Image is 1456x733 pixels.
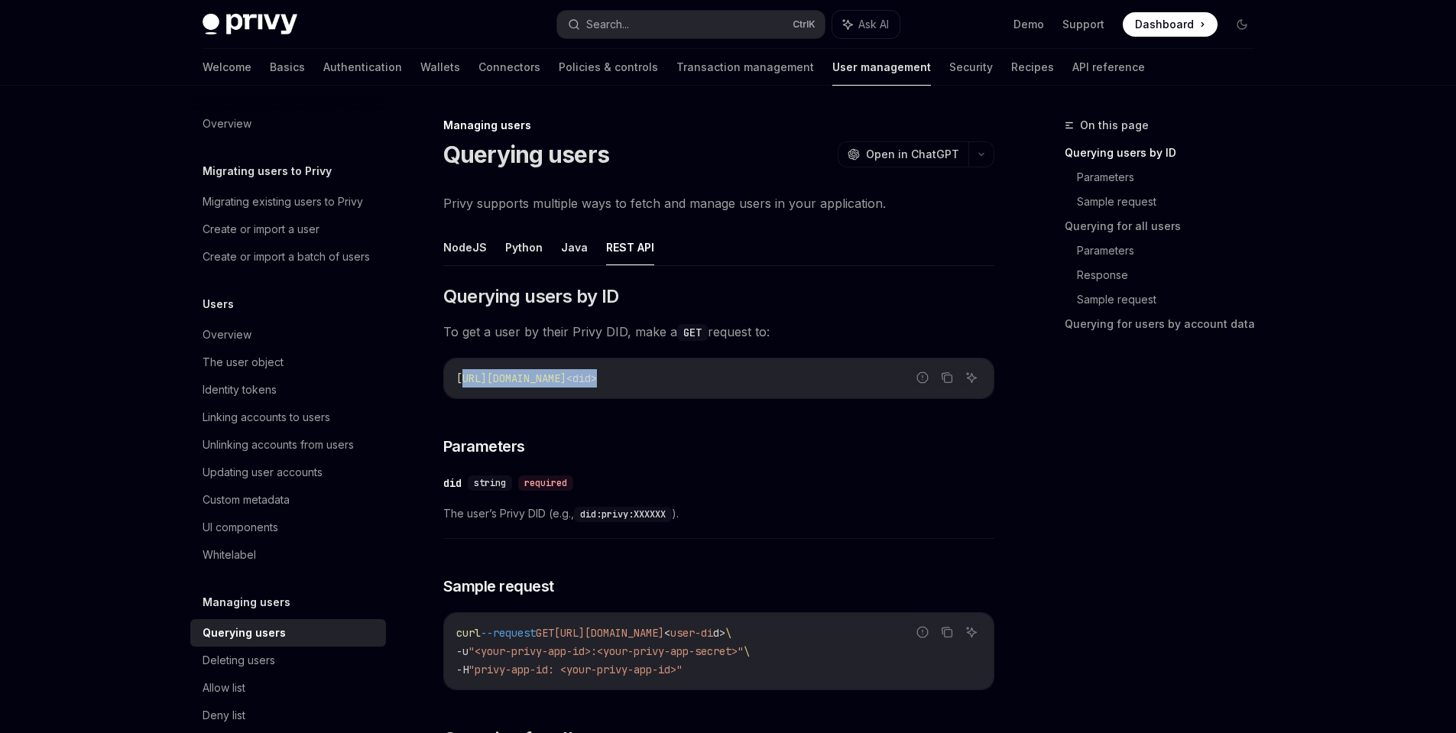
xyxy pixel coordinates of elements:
button: NodeJS [443,229,487,265]
a: Linking accounts to users [190,404,386,431]
button: Copy the contents from the code block [937,622,957,642]
div: Identity tokens [203,381,277,399]
a: Migrating existing users to Privy [190,188,386,216]
div: Custom metadata [203,491,290,509]
span: Ctrl K [793,18,816,31]
div: Migrating existing users to Privy [203,193,363,211]
a: Identity tokens [190,376,386,404]
div: Updating user accounts [203,463,323,482]
h5: Migrating users to Privy [203,162,332,180]
span: "privy-app-id: <your-privy-app-id>" [469,663,683,676]
span: <did> [566,371,597,385]
a: Wallets [420,49,460,86]
button: Search...CtrlK [557,11,825,38]
a: Deny list [190,702,386,729]
span: "<your-privy-app-id>:<your-privy-app-secret>" [469,644,744,658]
div: Querying users [203,624,286,642]
div: Unlinking accounts from users [203,436,354,454]
button: Python [505,229,543,265]
code: GET [677,324,708,341]
span: [URL][DOMAIN_NAME] [554,626,664,640]
div: Create or import a batch of users [203,248,370,266]
div: The user object [203,353,284,371]
span: < [664,626,670,640]
a: Querying for all users [1065,214,1266,238]
a: Basics [270,49,305,86]
button: Java [561,229,588,265]
div: Deny list [203,706,245,725]
a: Custom metadata [190,486,386,514]
span: \ [725,626,731,640]
a: Authentication [323,49,402,86]
a: API reference [1072,49,1145,86]
button: Report incorrect code [913,622,932,642]
button: REST API [606,229,654,265]
span: Dashboard [1135,17,1194,32]
a: Response [1077,263,1266,287]
a: Updating user accounts [190,459,386,486]
span: Ask AI [858,17,889,32]
span: Parameters [443,436,525,457]
span: GET [536,626,554,640]
div: Deleting users [203,651,275,670]
a: Dashboard [1123,12,1218,37]
a: Create or import a batch of users [190,243,386,271]
button: Ask AI [832,11,900,38]
a: Overview [190,110,386,138]
span: [URL][DOMAIN_NAME] [456,371,566,385]
a: The user object [190,349,386,376]
a: Whitelabel [190,541,386,569]
a: Security [949,49,993,86]
span: > [719,626,725,640]
div: did [443,475,462,491]
h1: Querying users [443,141,610,168]
a: Parameters [1077,165,1266,190]
div: Linking accounts to users [203,408,330,427]
span: Querying users by ID [443,284,619,309]
button: Report incorrect code [913,368,932,388]
div: Search... [586,15,629,34]
span: Privy supports multiple ways to fetch and manage users in your application. [443,193,994,214]
a: Parameters [1077,238,1266,263]
span: \ [744,644,750,658]
a: Support [1062,17,1104,32]
a: Unlinking accounts from users [190,431,386,459]
div: Managing users [443,118,994,133]
a: Overview [190,321,386,349]
span: user-di [670,626,713,640]
button: Ask AI [961,368,981,388]
span: d [713,626,719,640]
div: Overview [203,115,251,133]
a: Sample request [1077,190,1266,214]
a: Demo [1013,17,1044,32]
a: Querying for users by account data [1065,312,1266,336]
span: The user’s Privy DID (e.g., ). [443,504,994,523]
button: Copy the contents from the code block [937,368,957,388]
span: Open in ChatGPT [866,147,959,162]
span: Sample request [443,576,554,597]
div: required [518,475,573,491]
code: did:privy:XXXXXX [574,507,672,522]
h5: Users [203,295,234,313]
a: Allow list [190,674,386,702]
span: -u [456,644,469,658]
span: To get a user by their Privy DID, make a request to: [443,321,994,342]
a: Sample request [1077,287,1266,312]
button: Open in ChatGPT [838,141,968,167]
a: Connectors [478,49,540,86]
a: Deleting users [190,647,386,674]
a: Welcome [203,49,251,86]
h5: Managing users [203,593,290,611]
span: string [474,477,506,489]
a: Querying users by ID [1065,141,1266,165]
img: dark logo [203,14,297,35]
a: Recipes [1011,49,1054,86]
span: --request [481,626,536,640]
a: User management [832,49,931,86]
span: curl [456,626,481,640]
div: UI components [203,518,278,537]
a: Create or import a user [190,216,386,243]
a: Policies & controls [559,49,658,86]
button: Toggle dark mode [1230,12,1254,37]
div: Whitelabel [203,546,256,564]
